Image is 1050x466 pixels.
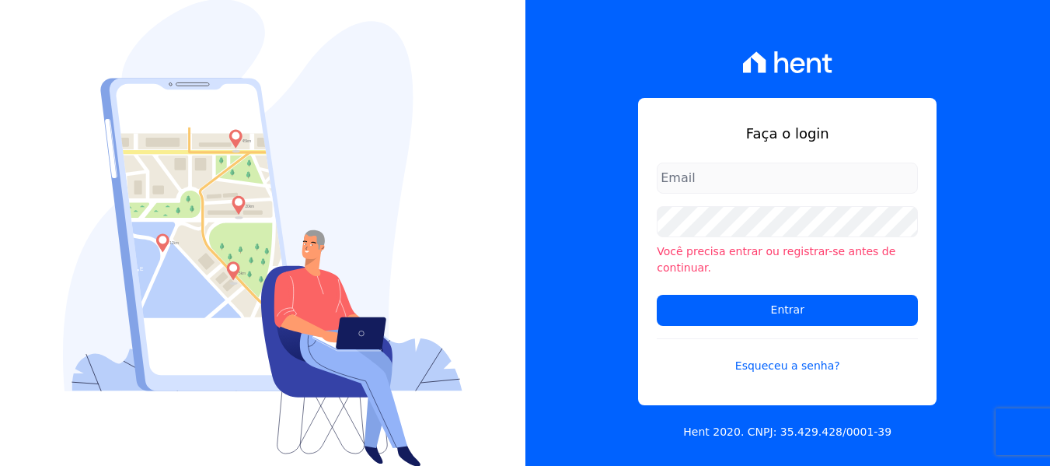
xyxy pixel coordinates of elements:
p: Hent 2020. CNPJ: 35.429.428/0001-39 [683,424,891,440]
a: Esqueceu a senha? [657,338,918,374]
input: Email [657,163,918,194]
li: Você precisa entrar ou registrar-se antes de continuar. [657,244,918,276]
input: Entrar [657,295,918,326]
h1: Faça o login [657,123,918,144]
